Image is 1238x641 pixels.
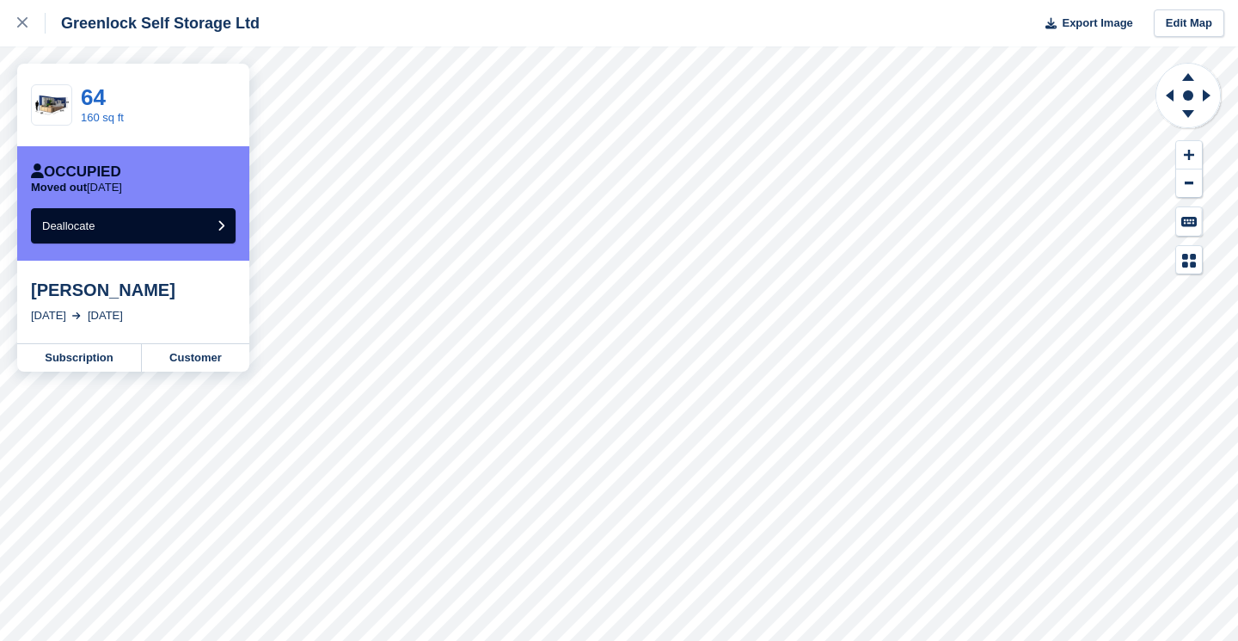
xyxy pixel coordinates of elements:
div: [DATE] [88,307,123,324]
button: Keyboard Shortcuts [1176,207,1202,236]
span: Moved out [31,181,87,194]
span: Deallocate [42,219,95,232]
span: Export Image [1062,15,1132,32]
img: 20-ft-container%20(3).jpg [32,90,71,120]
a: Edit Map [1154,9,1224,38]
a: 64 [81,84,106,110]
div: [PERSON_NAME] [31,280,236,300]
button: Deallocate [31,208,236,243]
div: Greenlock Self Storage Ltd [46,13,260,34]
a: Subscription [17,344,142,372]
button: Zoom In [1176,141,1202,169]
div: Occupied [31,163,121,181]
img: arrow-right-light-icn-cde0832a797a2874e46488d9cf13f60e5c3a73dbe684e267c42b8395dfbc2abf.svg [72,312,81,319]
button: Map Legend [1176,246,1202,274]
button: Zoom Out [1176,169,1202,198]
p: [DATE] [31,181,122,194]
button: Export Image [1035,9,1133,38]
div: [DATE] [31,307,66,324]
a: Customer [142,344,249,372]
a: 160 sq ft [81,111,124,124]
